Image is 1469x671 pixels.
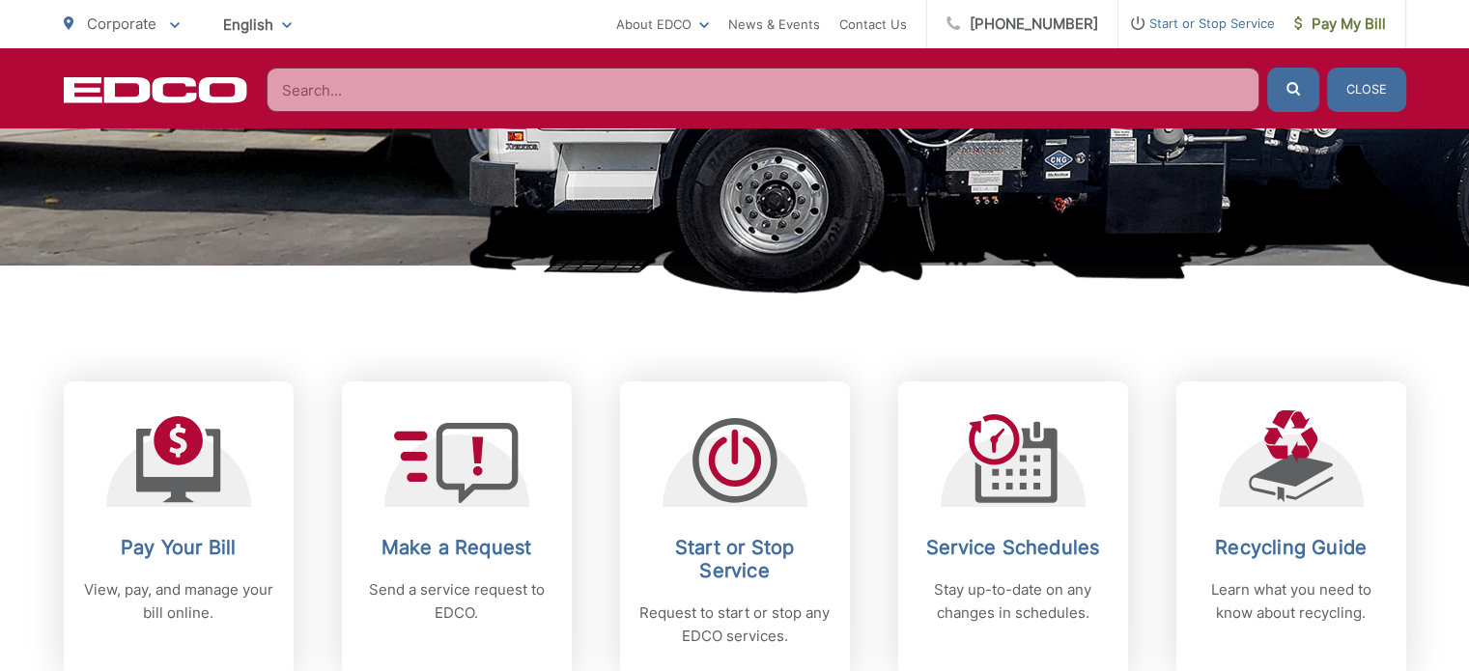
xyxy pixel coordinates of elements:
a: Contact Us [839,13,907,36]
span: Corporate [87,14,156,33]
h2: Service Schedules [918,536,1109,559]
h2: Start or Stop Service [639,536,831,582]
a: About EDCO [616,13,709,36]
input: Search [267,68,1259,112]
button: Close [1327,68,1406,112]
h2: Make a Request [361,536,552,559]
p: Stay up-to-date on any changes in schedules. [918,578,1109,625]
p: View, pay, and manage your bill online. [83,578,274,625]
p: Send a service request to EDCO. [361,578,552,625]
p: Request to start or stop any EDCO services. [639,601,831,648]
span: Pay My Bill [1294,13,1386,36]
a: News & Events [728,13,820,36]
h2: Recycling Guide [1196,536,1387,559]
h2: Pay Your Bill [83,536,274,559]
a: EDCD logo. Return to the homepage. [64,76,247,103]
button: Submit the search query. [1267,68,1319,112]
span: English [209,8,306,42]
p: Learn what you need to know about recycling. [1196,578,1387,625]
